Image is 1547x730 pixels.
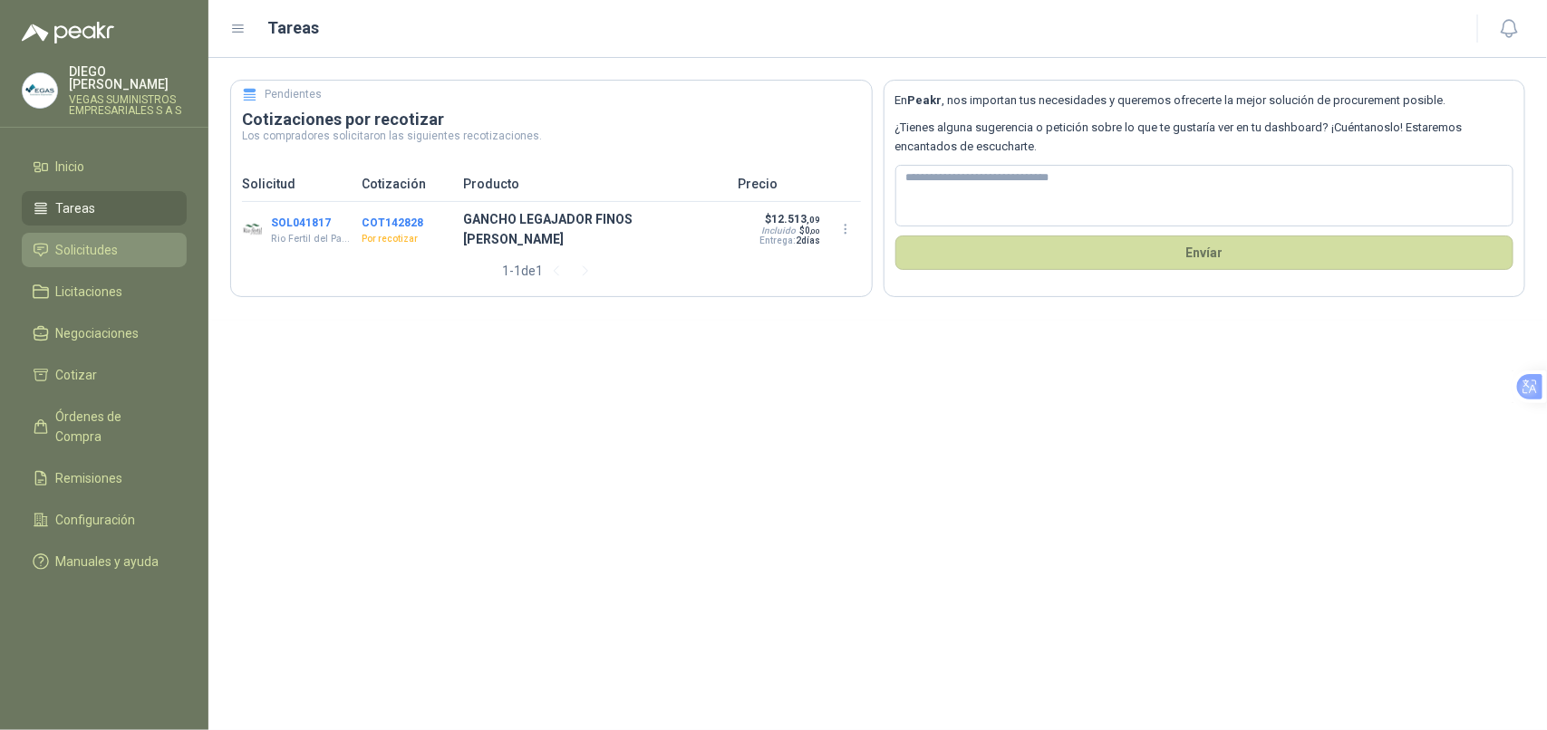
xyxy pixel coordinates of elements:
span: Órdenes de Compra [56,407,169,447]
p: DIEGO [PERSON_NAME] [69,65,187,91]
a: Inicio [22,149,187,184]
span: 0 [806,226,821,235]
span: Manuales y ayuda [56,552,160,572]
span: Tareas [56,198,96,218]
button: Envíar [895,235,1514,270]
a: Remisiones [22,461,187,495]
a: Solicitudes [22,233,187,267]
p: Cotización [362,174,452,194]
span: Inicio [56,157,85,177]
p: GANCHO LEGAJADOR FINOS [PERSON_NAME] [463,209,728,249]
span: ,00 [811,227,821,235]
a: Negociaciones [22,316,187,351]
img: Company Logo [23,73,57,108]
h1: Tareas [268,15,320,41]
span: Remisiones [56,468,123,488]
span: Negociaciones [56,323,140,343]
h5: Pendientes [266,86,323,103]
span: Solicitudes [56,240,119,260]
p: Entrega: [759,235,821,245]
p: VEGAS SUMINISTROS EMPRESARIALES S A S [69,94,187,116]
a: Configuración [22,503,187,537]
img: Company Logo [242,218,264,240]
a: Cotizar [22,358,187,392]
span: Cotizar [56,365,98,385]
p: Por recotizar [362,232,452,246]
p: Producto [463,174,728,194]
a: Manuales y ayuda [22,544,187,579]
h3: Cotizaciones por recotizar [242,109,861,130]
p: Solicitud [242,174,351,194]
p: Los compradores solicitaron las siguientes recotizaciones. [242,130,861,141]
p: Precio [739,174,861,194]
a: Órdenes de Compra [22,399,187,454]
a: Licitaciones [22,274,187,309]
span: Configuración [56,510,136,530]
span: 12.513 [772,213,821,226]
p: $ [759,213,821,226]
span: $ [800,226,821,235]
p: ¿Tienes alguna sugerencia o petición sobre lo que te gustaría ver en tu dashboard? ¡Cuéntanoslo! ... [895,119,1514,156]
p: Rio Fertil del Pacífico S.A.S. [271,232,353,246]
button: SOL041817 [271,216,331,229]
div: Incluido [762,226,797,235]
a: Tareas [22,191,187,226]
p: En , nos importan tus necesidades y queremos ofrecerte la mejor solución de procurement posible. [895,91,1514,110]
b: Peakr [908,93,943,107]
span: Licitaciones [56,282,123,302]
span: 2 días [797,235,821,245]
button: COT142828 [362,216,423,229]
span: ,09 [807,215,821,225]
img: Logo peakr [22,22,114,43]
div: 1 - 1 de 1 [502,256,601,285]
